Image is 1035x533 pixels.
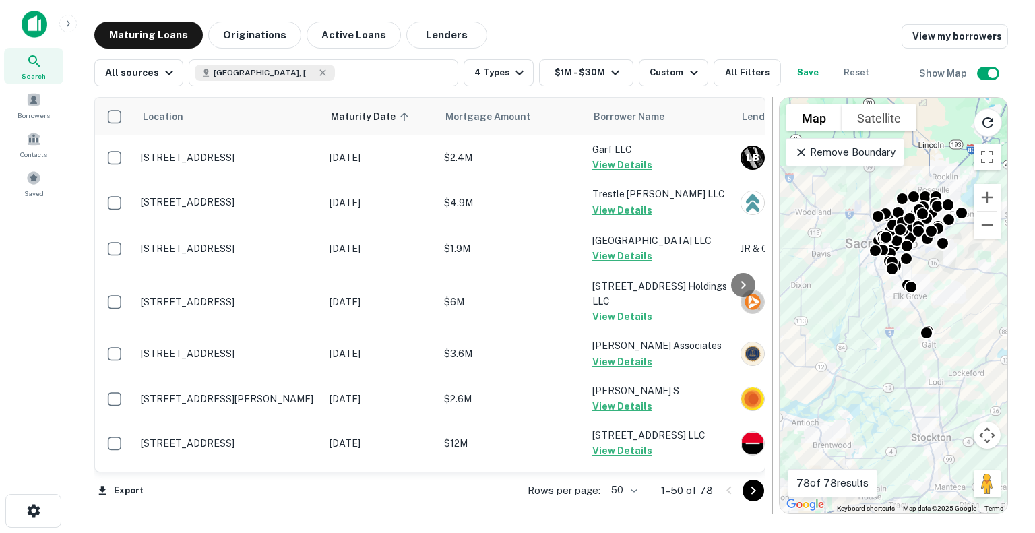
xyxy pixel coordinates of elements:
[22,11,47,38] img: capitalize-icon.png
[592,187,727,201] p: Trestle [PERSON_NAME] LLC
[330,391,431,406] p: [DATE]
[661,482,713,499] p: 1–50 of 78
[743,480,764,501] button: Go to next page
[94,59,183,86] button: All sources
[330,150,431,165] p: [DATE]
[974,144,1001,170] button: Toggle fullscreen view
[445,108,548,125] span: Mortgage Amount
[330,294,431,309] p: [DATE]
[592,309,652,325] button: View Details
[592,338,727,353] p: [PERSON_NAME] Associates
[528,482,600,499] p: Rows per page:
[141,348,316,360] p: [STREET_ADDRESS]
[141,152,316,164] p: [STREET_ADDRESS]
[783,496,827,513] a: Open this area in Google Maps (opens a new window)
[142,108,183,125] span: Location
[592,279,727,309] p: [STREET_ADDRESS] Holdings LLC
[974,422,1001,449] button: Map camera controls
[105,65,177,81] div: All sources
[606,480,639,500] div: 50
[592,354,652,370] button: View Details
[189,59,458,86] button: [GEOGRAPHIC_DATA], [GEOGRAPHIC_DATA], [GEOGRAPHIC_DATA]
[437,98,586,135] th: Mortgage Amount
[592,233,727,248] p: [GEOGRAPHIC_DATA] LLC
[968,425,1035,490] iframe: Chat Widget
[919,66,969,81] h6: Show Map
[444,195,579,210] p: $4.9M
[592,202,652,218] button: View Details
[22,71,46,82] span: Search
[4,87,63,123] a: Borrowers
[974,108,1002,137] button: Reload search area
[141,296,316,308] p: [STREET_ADDRESS]
[24,188,44,199] span: Saved
[444,346,579,361] p: $3.6M
[786,104,842,131] button: Show street map
[984,505,1003,512] a: Terms (opens in new tab)
[444,150,579,165] p: $2.4M
[592,398,652,414] button: View Details
[444,294,579,309] p: $6M
[94,480,147,501] button: Export
[783,496,827,513] img: Google
[837,504,895,513] button: Keyboard shortcuts
[639,59,708,86] button: Custom
[539,59,633,86] button: $1M - $30M
[835,59,878,86] button: Reset
[592,443,652,459] button: View Details
[592,142,727,157] p: Garf LLC
[974,212,1001,239] button: Zoom out
[330,195,431,210] p: [DATE]
[4,165,63,201] a: Saved
[330,436,431,451] p: [DATE]
[20,149,47,160] span: Contacts
[780,98,1007,513] div: 0 0
[902,24,1008,49] a: View my borrowers
[18,110,50,121] span: Borrowers
[4,48,63,84] a: Search
[134,98,323,135] th: Location
[594,108,664,125] span: Borrower Name
[94,22,203,49] button: Maturing Loans
[214,67,315,79] span: [GEOGRAPHIC_DATA], [GEOGRAPHIC_DATA], [GEOGRAPHIC_DATA]
[444,241,579,256] p: $1.9M
[650,65,701,81] div: Custom
[4,126,63,162] a: Contacts
[592,428,727,443] p: [STREET_ADDRESS] LLC
[208,22,301,49] button: Originations
[742,108,774,125] span: Lender
[331,108,413,125] span: Maturity Date
[464,59,534,86] button: 4 Types
[786,59,829,86] button: Save your search to get updates of matches that match your search criteria.
[796,475,869,491] p: 78 of 78 results
[323,98,437,135] th: Maturity Date
[141,196,316,208] p: [STREET_ADDRESS]
[714,59,781,86] button: All Filters
[406,22,487,49] button: Lenders
[903,505,976,512] span: Map data ©2025 Google
[444,391,579,406] p: $2.6M
[592,248,652,264] button: View Details
[141,243,316,255] p: [STREET_ADDRESS]
[141,437,316,449] p: [STREET_ADDRESS]
[794,144,895,160] p: Remove Boundary
[586,98,734,135] th: Borrower Name
[974,184,1001,211] button: Zoom in
[592,383,727,398] p: [PERSON_NAME] S
[330,346,431,361] p: [DATE]
[592,157,652,173] button: View Details
[330,241,431,256] p: [DATE]
[307,22,401,49] button: Active Loans
[444,436,579,451] p: $12M
[141,393,316,405] p: [STREET_ADDRESS][PERSON_NAME]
